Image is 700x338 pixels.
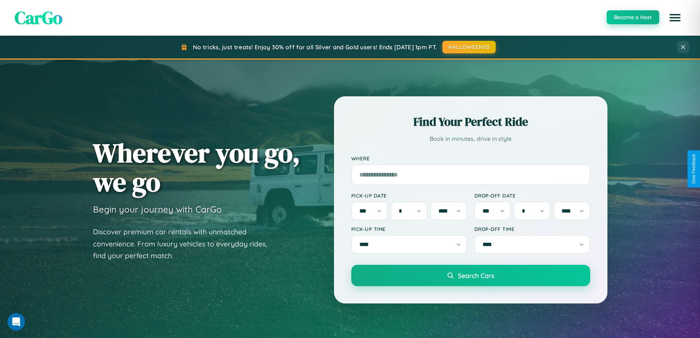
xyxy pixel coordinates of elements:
[442,41,496,53] button: HALLOWEEN30
[607,10,659,24] button: Become a Host
[351,114,590,130] h2: Find Your Perfect Ride
[691,154,696,184] div: Give Feedback
[193,43,437,51] span: No tricks, just treats! Enjoy 30% off for all Silver and Gold users! Ends [DATE] 1pm PT.
[93,138,300,196] h1: Wherever you go, we go
[15,6,62,30] span: CarGo
[93,226,277,262] p: Discover premium car rentals with unmatched convenience. From luxury vehicles to everyday rides, ...
[665,7,685,28] button: Open menu
[458,271,494,280] span: Search Cars
[7,313,25,331] iframe: Intercom live chat
[351,265,590,286] button: Search Cars
[351,192,467,199] label: Pick-up Date
[351,226,467,232] label: Pick-up Time
[351,155,590,161] label: Where
[351,134,590,144] p: Book in minutes, drive in style
[474,226,590,232] label: Drop-off Time
[474,192,590,199] label: Drop-off Date
[93,204,222,215] h3: Begin your journey with CarGo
